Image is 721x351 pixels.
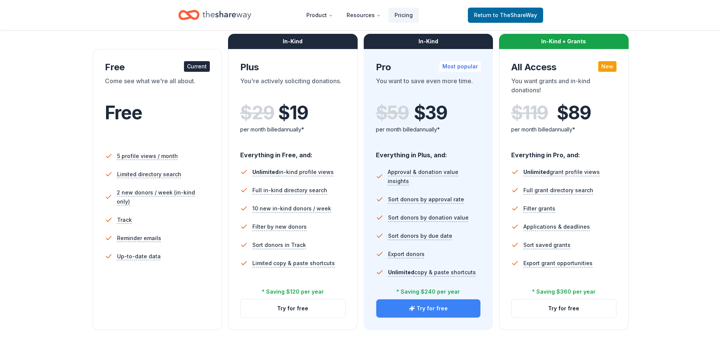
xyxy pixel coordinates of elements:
span: Limited directory search [117,170,181,179]
span: grant profile views [523,169,600,175]
span: $ 39 [414,102,447,123]
span: Sort donors in Track [252,240,306,250]
div: Current [184,61,210,72]
span: Up-to-date data [117,252,161,261]
span: Sort donors by due date [388,231,452,240]
span: Filter grants [523,204,555,213]
button: Product [300,8,339,23]
div: You want to save even more time. [376,76,481,98]
span: Free [105,101,142,124]
span: Sort saved grants [523,240,570,250]
span: $ 89 [557,102,591,123]
div: per month billed annually* [511,125,616,134]
span: Filter by new donors [252,222,307,231]
div: Come see what we're all about. [105,76,210,98]
span: Unlimited [523,169,550,175]
div: Everything in Free, and: [240,144,345,160]
span: Full grant directory search [523,186,593,195]
button: Try for free [376,299,481,318]
div: per month billed annually* [240,125,345,134]
span: Track [117,215,132,225]
a: Pricing [388,8,419,23]
span: 2 new donors / week (in-kind only) [117,188,210,206]
span: Sort donors by approval rate [388,195,464,204]
span: Full in-kind directory search [252,186,327,195]
span: to TheShareWay [493,12,537,18]
div: New [598,61,616,72]
span: Limited copy & paste shortcuts [252,259,335,268]
div: You want grants and in-kind donations! [511,76,616,98]
div: * Saving $240 per year [396,287,460,296]
span: Reminder emails [117,234,161,243]
span: Approval & donation value insights [388,168,481,186]
span: Unlimited [252,169,279,175]
div: Pro [376,61,481,73]
span: Return [474,11,537,20]
span: $ 19 [278,102,308,123]
a: Home [178,6,251,24]
span: copy & paste shortcuts [388,269,476,275]
span: 10 new in-kind donors / week [252,204,331,213]
div: In-Kind [364,34,493,49]
span: Export grant opportunities [523,259,593,268]
div: Free [105,61,210,73]
span: 5 profile views / month [117,152,178,161]
button: Resources [341,8,387,23]
div: In-Kind [228,34,358,49]
div: Plus [240,61,345,73]
div: You're actively soliciting donations. [240,76,345,98]
button: Try for free [512,299,616,318]
button: Try for free [241,299,345,318]
nav: Main [300,6,419,24]
div: All Access [511,61,616,73]
div: Everything in Plus, and: [376,144,481,160]
span: in-kind profile views [252,169,334,175]
div: * Saving $120 per year [262,287,324,296]
span: Export donors [388,250,425,259]
span: Applications & deadlines [523,222,590,231]
span: Sort donors by donation value [388,213,469,222]
div: Everything in Pro, and: [511,144,616,160]
span: Unlimited [388,269,414,275]
a: Returnto TheShareWay [468,8,543,23]
div: * Saving $360 per year [532,287,596,296]
div: per month billed annually* [376,125,481,134]
div: Most popular [439,61,481,72]
div: In-Kind + Grants [499,34,629,49]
